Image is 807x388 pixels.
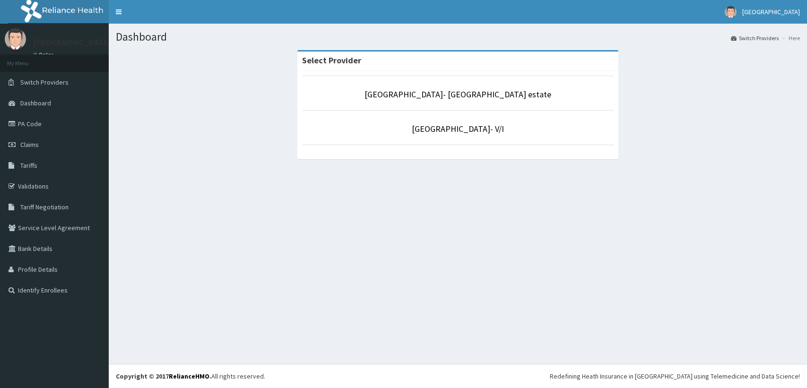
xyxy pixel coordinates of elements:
span: Tariff Negotiation [20,203,69,211]
h1: Dashboard [116,31,800,43]
div: Redefining Heath Insurance in [GEOGRAPHIC_DATA] using Telemedicine and Data Science! [550,371,800,381]
p: [GEOGRAPHIC_DATA] [33,38,111,47]
img: User Image [5,28,26,50]
span: [GEOGRAPHIC_DATA] [742,8,800,16]
strong: Select Provider [302,55,361,66]
a: [GEOGRAPHIC_DATA]- [GEOGRAPHIC_DATA] estate [364,89,551,100]
img: User Image [725,6,737,18]
span: Tariffs [20,161,37,170]
a: RelianceHMO [169,372,209,380]
span: Dashboard [20,99,51,107]
span: Claims [20,140,39,149]
strong: Copyright © 2017 . [116,372,211,380]
a: [GEOGRAPHIC_DATA]- V/I [412,123,504,134]
a: Online [33,52,56,58]
li: Here [780,34,800,42]
span: Switch Providers [20,78,69,86]
footer: All rights reserved. [109,364,807,388]
a: Switch Providers [731,34,779,42]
